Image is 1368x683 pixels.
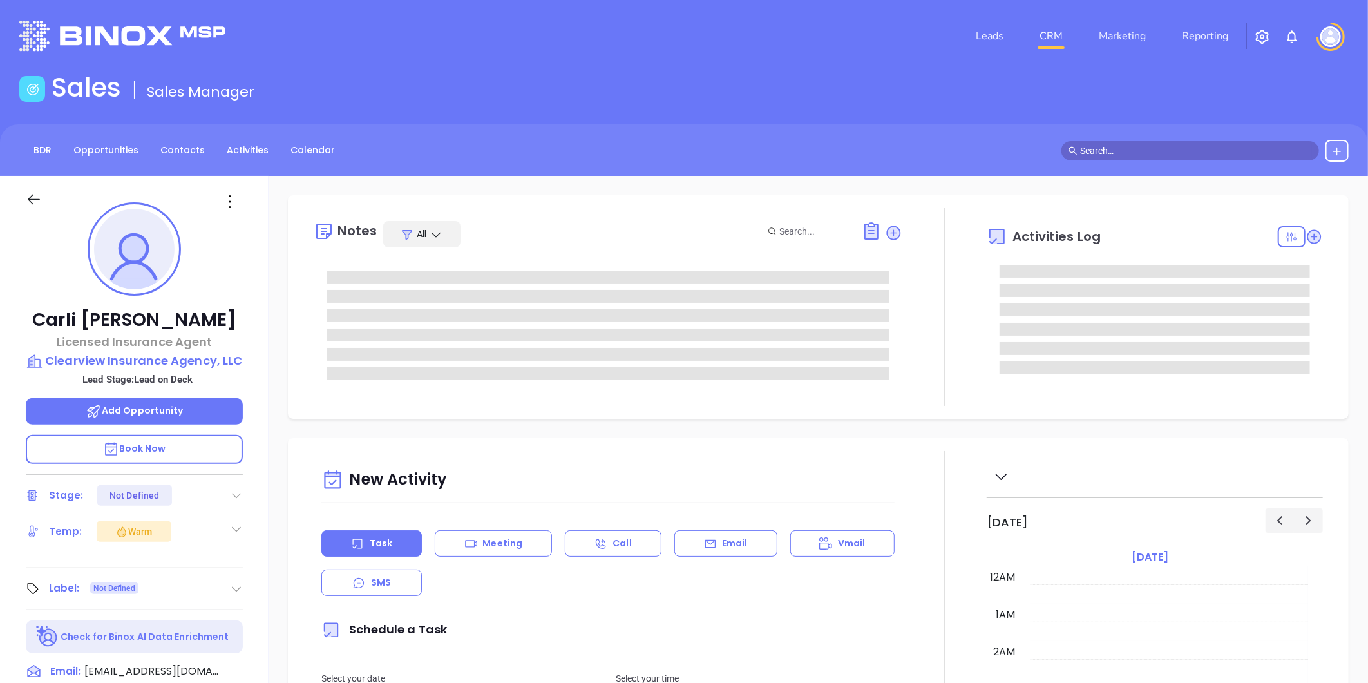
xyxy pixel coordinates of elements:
[36,626,59,648] img: Ai-Enrich-DaqCidB-.svg
[337,224,377,237] div: Notes
[52,72,121,103] h1: Sales
[153,140,213,161] a: Contacts
[987,570,1018,585] div: 12am
[1080,144,1312,158] input: Search…
[1320,26,1341,47] img: user
[370,537,392,550] p: Task
[49,579,80,598] div: Label:
[987,515,1028,530] h2: [DATE]
[722,537,748,550] p: Email
[94,209,175,289] img: profile-user
[1177,23,1233,49] a: Reporting
[1094,23,1151,49] a: Marketing
[219,140,276,161] a: Activities
[103,442,166,455] span: Book Now
[779,224,848,238] input: Search...
[66,140,146,161] a: Opportunities
[1294,508,1323,532] button: Next day
[84,664,220,679] span: [EMAIL_ADDRESS][DOMAIN_NAME]
[613,537,631,550] p: Call
[838,537,866,550] p: Vmail
[321,621,447,637] span: Schedule a Task
[26,333,243,351] p: Licensed Insurance Agent
[115,524,152,539] div: Warm
[50,664,81,680] span: Email:
[971,23,1009,49] a: Leads
[49,522,82,541] div: Temp:
[321,464,895,497] div: New Activity
[1284,29,1300,44] img: iconNotification
[26,140,59,161] a: BDR
[1129,548,1171,566] a: [DATE]
[993,607,1018,622] div: 1am
[991,644,1018,660] div: 2am
[1012,230,1101,243] span: Activities Log
[482,537,522,550] p: Meeting
[26,309,243,332] p: Carli [PERSON_NAME]
[19,21,225,51] img: logo
[1034,23,1068,49] a: CRM
[49,486,84,505] div: Stage:
[283,140,343,161] a: Calendar
[93,581,135,595] span: Not Defined
[371,576,391,590] p: SMS
[1255,29,1270,44] img: iconSetting
[32,371,243,388] p: Lead Stage: Lead on Deck
[86,404,184,417] span: Add Opportunity
[109,485,159,506] div: Not Defined
[417,227,426,240] span: All
[61,630,229,644] p: Check for Binox AI Data Enrichment
[147,82,254,102] span: Sales Manager
[1266,508,1295,532] button: Previous day
[1069,146,1078,155] span: search
[26,352,243,370] a: Clearview Insurance Agency, LLC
